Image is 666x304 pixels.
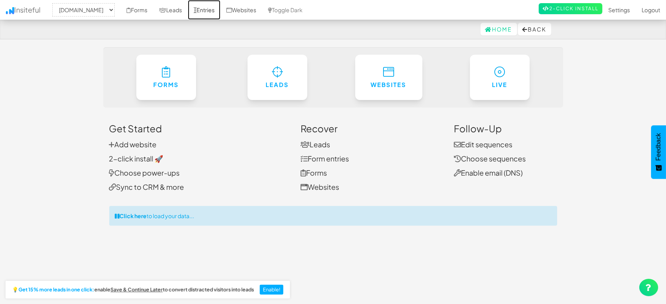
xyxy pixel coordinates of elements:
a: Choose power-ups [109,168,180,177]
h3: Get Started [109,123,289,133]
a: 2-click install 🚀 [109,154,163,163]
a: Sync to CRM & more [109,182,184,191]
button: Enable! [260,285,284,295]
u: Save & Continue Later [110,286,163,293]
strong: Get 15% more leads in one click: [18,287,94,293]
a: Choose sequences [454,154,526,163]
span: Feedback [655,133,662,161]
div: to load your data... [109,206,557,226]
a: Forms [301,168,327,177]
h6: Websites [371,82,407,88]
a: Form entries [301,154,349,163]
a: Forms [136,55,196,100]
strong: Click here [120,212,147,219]
h2: 💡 enable to convert distracted visitors into leads [12,287,254,293]
h6: Leads [263,82,292,88]
a: 2-Click Install [539,3,602,14]
a: Leads [301,140,330,149]
h6: Live [486,82,514,88]
h3: Recover [301,123,442,133]
img: icon.png [6,7,14,14]
button: Back [518,23,551,35]
button: Feedback - Show survey [651,125,666,179]
a: Leads [248,55,307,100]
a: Live [470,55,530,100]
h3: Follow-Up [454,123,557,133]
a: Websites [301,182,339,191]
a: Websites [355,55,422,100]
a: Enable email (DNS) [454,168,523,177]
a: Home [481,23,517,35]
h6: Forms [152,82,180,88]
a: Add website [109,140,157,149]
a: Save & Continue Later [110,287,163,293]
a: Edit sequences [454,140,512,149]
